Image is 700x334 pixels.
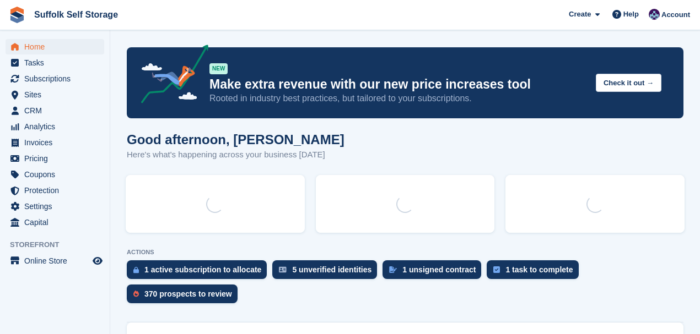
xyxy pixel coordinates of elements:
img: stora-icon-8386f47178a22dfd0bd8f6a31ec36ba5ce8667c1dd55bd0f319d3a0aa187defe.svg [9,7,25,23]
div: NEW [209,63,228,74]
a: menu [6,215,104,230]
a: menu [6,167,104,182]
div: 1 unsigned contract [402,265,476,274]
a: menu [6,39,104,54]
span: Subscriptions [24,71,90,86]
p: Here's what's happening across your business [DATE] [127,149,344,161]
span: Sites [24,87,90,102]
a: menu [6,253,104,269]
span: Storefront [10,239,110,250]
a: menu [6,71,104,86]
div: 5 unverified identities [292,265,371,274]
img: task-75834270c22a3079a89374b754ae025e5fb1db73e45f91037f5363f120a921f8.svg [493,266,500,273]
a: menu [6,183,104,198]
a: 1 active subscription to allocate [127,260,272,284]
p: Make extra revenue with our new price increases tool [209,76,587,92]
span: Protection [24,183,90,198]
img: contract_signature_icon-13c848040528278c33f63329250d36e43548de30e8caae1d1a13099fd9432cc5.svg [389,266,397,273]
a: Preview store [91,254,104,267]
img: William Notcutt [649,9,660,20]
p: ACTIONS [127,249,683,256]
a: menu [6,87,104,102]
a: menu [6,199,104,214]
span: Home [24,39,90,54]
a: menu [6,103,104,118]
div: 1 active subscription to allocate [144,265,261,274]
a: menu [6,119,104,134]
span: Tasks [24,55,90,70]
a: 5 unverified identities [272,260,383,284]
img: verify_identity-adf6edd0f0f0b5bbfe63781bf79b02c33cf7c696d77639b501bdc392416b5a36.svg [279,266,287,273]
span: Help [623,9,639,20]
p: Rooted in industry best practices, but tailored to your subscriptions. [209,92,587,105]
a: 1 unsigned contract [383,260,487,284]
span: Settings [24,199,90,214]
span: CRM [24,103,90,118]
span: Analytics [24,119,90,134]
a: menu [6,55,104,70]
div: 370 prospects to review [144,289,232,298]
a: menu [6,135,104,150]
span: Invoices [24,135,90,150]
img: price-adjustments-announcement-icon-8257ccfd72463d97f412b2fc003d46551f7dbcb40ab6d574587a9cd5c0d94... [132,45,209,107]
span: Coupons [24,167,90,182]
span: Online Store [24,253,90,269]
span: Pricing [24,151,90,166]
div: 1 task to complete [505,265,573,274]
span: Create [569,9,591,20]
a: 370 prospects to review [127,284,243,309]
img: prospect-51fa495bee0391a8d652442698ab0144808aea92771e9ea1ae160a38d050c398.svg [133,291,139,297]
h1: Good afternoon, [PERSON_NAME] [127,132,344,147]
a: 1 task to complete [487,260,584,284]
button: Check it out → [596,74,661,92]
span: Capital [24,215,90,230]
img: active_subscription_to_allocate_icon-d502201f5373d7db506a760aba3b589e785aa758c864c3986d89f69b8ff3... [133,266,139,273]
a: Suffolk Self Storage [30,6,122,24]
span: Account [661,9,690,20]
a: menu [6,151,104,166]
